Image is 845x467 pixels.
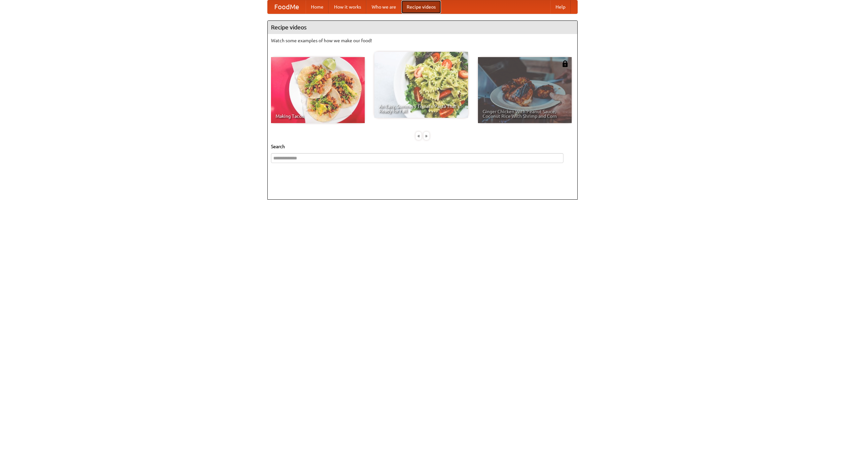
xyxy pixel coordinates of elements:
p: Watch some examples of how we make our food! [271,37,574,44]
a: Home [306,0,329,14]
h5: Search [271,143,574,150]
a: Making Tacos [271,57,365,123]
span: Making Tacos [276,114,360,118]
div: » [423,132,429,140]
a: Help [550,0,571,14]
a: An Easy, Summery Tomato Pasta That's Ready for Fall [374,52,468,118]
div: « [416,132,422,140]
span: An Easy, Summery Tomato Pasta That's Ready for Fall [379,104,463,113]
img: 483408.png [562,60,568,67]
h4: Recipe videos [268,21,577,34]
a: How it works [329,0,366,14]
a: Who we are [366,0,401,14]
a: Recipe videos [401,0,441,14]
a: FoodMe [268,0,306,14]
